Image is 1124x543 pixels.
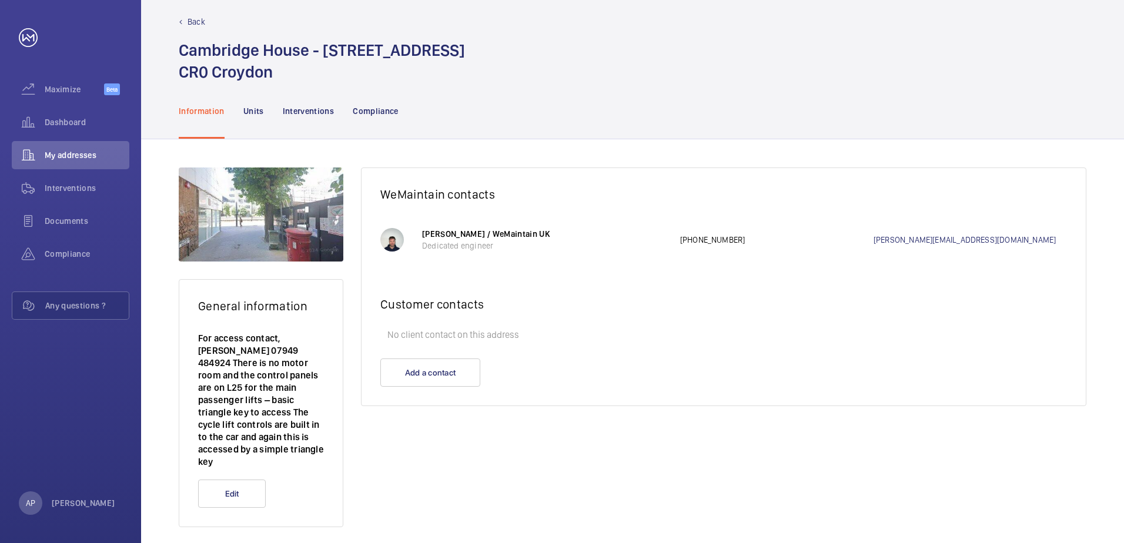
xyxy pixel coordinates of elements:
[874,234,1067,246] a: [PERSON_NAME][EMAIL_ADDRESS][DOMAIN_NAME]
[45,215,129,227] span: Documents
[104,83,120,95] span: Beta
[680,234,874,246] p: [PHONE_NUMBER]
[380,323,1067,347] p: No client contact on this address
[243,105,264,117] p: Units
[380,358,480,387] button: Add a contact
[45,248,129,260] span: Compliance
[198,332,324,468] p: For access contact, [PERSON_NAME]​​​​ 07949 484924 There is no motor room and the control panels ...
[283,105,334,117] p: Interventions
[45,182,129,194] span: Interventions
[380,187,1067,202] h2: WeMaintain contacts
[188,16,205,28] p: Back
[26,497,35,509] p: AP
[198,480,266,508] button: Edit
[422,228,668,240] p: [PERSON_NAME] / WeMaintain UK
[422,240,668,252] p: Dedicated engineer
[179,105,225,117] p: Information
[353,105,399,117] p: Compliance
[179,39,465,83] h1: Cambridge House - [STREET_ADDRESS] CR0 Croydon
[45,300,129,311] span: Any questions ?
[380,297,1067,311] h2: Customer contacts
[45,149,129,161] span: My addresses
[45,116,129,128] span: Dashboard
[198,299,324,313] h2: General information
[52,497,115,509] p: [PERSON_NAME]
[45,83,104,95] span: Maximize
